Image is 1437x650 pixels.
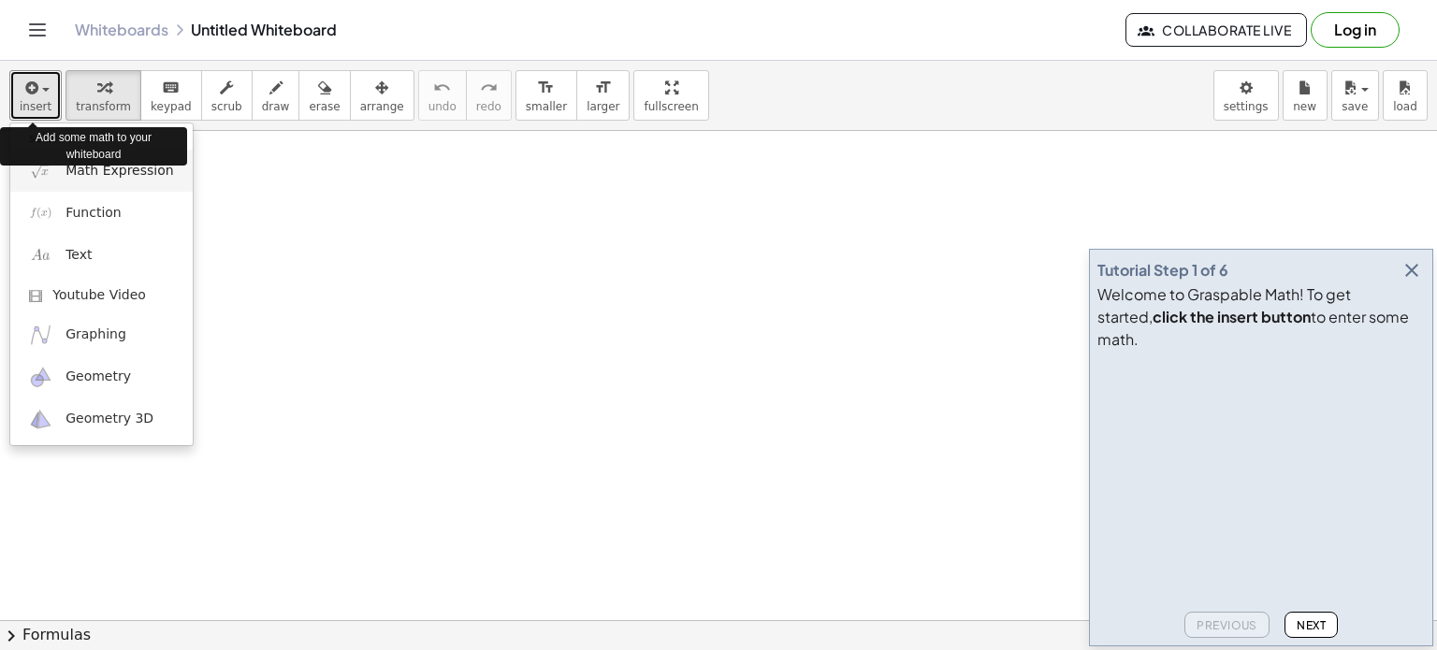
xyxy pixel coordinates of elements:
[1297,618,1326,632] span: Next
[29,243,52,267] img: Aa.png
[576,70,630,121] button: format_sizelarger
[537,77,555,99] i: format_size
[526,100,567,113] span: smaller
[1125,13,1307,47] button: Collaborate Live
[1141,22,1291,38] span: Collaborate Live
[29,366,52,389] img: ggb-geometry.svg
[29,201,52,224] img: f_x.png
[1213,70,1279,121] button: settings
[10,398,193,441] a: Geometry 3D
[466,70,512,121] button: redoredo
[433,77,451,99] i: undo
[1285,612,1338,638] button: Next
[480,77,498,99] i: redo
[418,70,467,121] button: undoundo
[476,100,501,113] span: redo
[515,70,577,121] button: format_sizesmaller
[252,70,300,121] button: draw
[10,150,193,192] a: Math Expression
[151,100,192,113] span: keypad
[309,100,340,113] span: erase
[140,70,202,121] button: keyboardkeypad
[1311,12,1400,48] button: Log in
[211,100,242,113] span: scrub
[1342,100,1368,113] span: save
[29,159,52,182] img: sqrt_x.png
[428,100,457,113] span: undo
[65,246,92,265] span: Text
[20,100,51,113] span: insert
[594,77,612,99] i: format_size
[65,162,173,181] span: Math Expression
[162,77,180,99] i: keyboard
[1097,283,1425,351] div: Welcome to Graspable Math! To get started, to enter some math.
[65,204,122,223] span: Function
[29,408,52,431] img: ggb-3d.svg
[262,100,290,113] span: draw
[10,234,193,276] a: Text
[1393,100,1417,113] span: load
[298,70,350,121] button: erase
[633,70,708,121] button: fullscreen
[76,100,131,113] span: transform
[10,313,193,355] a: Graphing
[10,356,193,398] a: Geometry
[1383,70,1428,121] button: load
[22,15,52,45] button: Toggle navigation
[201,70,253,121] button: scrub
[29,323,52,346] img: ggb-graphing.svg
[65,368,131,386] span: Geometry
[75,21,168,39] a: Whiteboards
[360,100,404,113] span: arrange
[350,70,414,121] button: arrange
[9,70,62,121] button: insert
[1097,259,1228,282] div: Tutorial Step 1 of 6
[1331,70,1379,121] button: save
[1153,307,1311,326] b: click the insert button
[1293,100,1316,113] span: new
[65,70,141,121] button: transform
[65,325,126,344] span: Graphing
[52,286,146,305] span: Youtube Video
[10,192,193,234] a: Function
[1224,100,1269,113] span: settings
[1283,70,1328,121] button: new
[587,100,619,113] span: larger
[644,100,698,113] span: fullscreen
[65,410,153,428] span: Geometry 3D
[10,277,193,314] a: Youtube Video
